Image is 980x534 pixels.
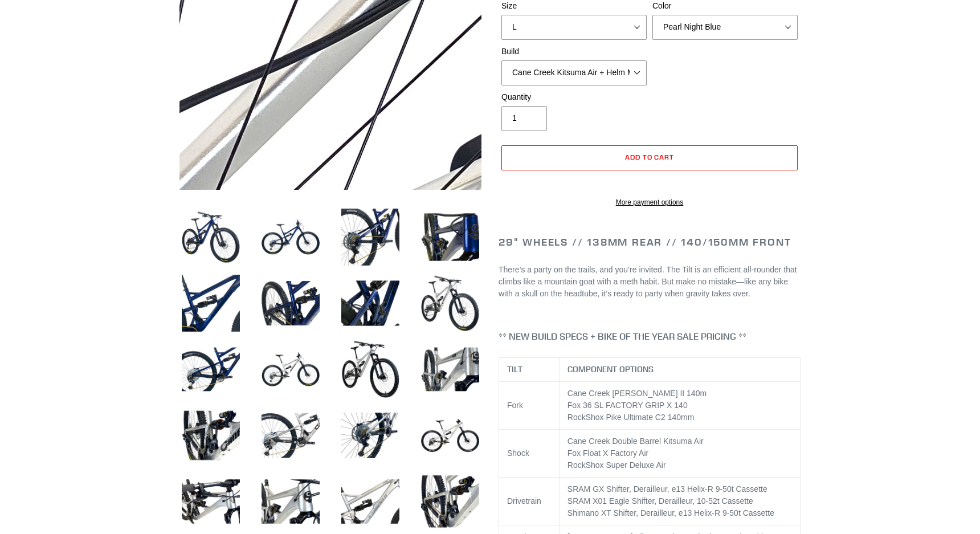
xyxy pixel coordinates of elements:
[339,206,402,268] img: Load image into Gallery viewer, TILT - Complete Bike
[259,470,322,533] img: Load image into Gallery viewer, TILT - Complete Bike
[179,470,242,533] img: Load image into Gallery viewer, TILT - Complete Bike
[179,404,242,467] img: Load image into Gallery viewer, TILT - Complete Bike
[559,358,800,382] th: COMPONENT OPTIONS
[559,382,800,430] td: Cane Creek [PERSON_NAME] II 140m Fox 36 SL FACTORY GRIP X 140 RockShox Pike Ultimate C2 140mm
[625,153,675,161] span: Add to cart
[499,331,801,342] h4: ** NEW BUILD SPECS + BIKE OF THE YEAR SALE PRICING **
[179,206,242,268] img: Load image into Gallery viewer, TILT - Complete Bike
[259,338,322,401] img: Load image into Gallery viewer, TILT - Complete Bike
[339,338,402,401] img: Load image into Gallery viewer, TILT - Complete Bike
[499,382,560,430] td: Fork
[419,338,481,401] img: Load image into Gallery viewer, TILT - Complete Bike
[179,272,242,335] img: Load image into Gallery viewer, TILT - Complete Bike
[419,206,481,268] img: Load image into Gallery viewer, TILT - Complete Bike
[339,470,402,533] img: Load image into Gallery viewer, TILT - Complete Bike
[339,272,402,335] img: Load image into Gallery viewer, TILT - Complete Bike
[499,358,560,382] th: TILT
[419,470,481,533] img: Load image into Gallery viewer, TILT - Complete Bike
[501,197,798,207] a: More payment options
[259,206,322,268] img: Load image into Gallery viewer, TILT - Complete Bike
[499,478,560,525] td: Drivetrain
[419,272,481,335] img: Load image into Gallery viewer, TILT - Complete Bike
[179,338,242,401] img: Load image into Gallery viewer, TILT - Complete Bike
[259,272,322,335] img: Load image into Gallery viewer, TILT - Complete Bike
[559,478,800,525] td: SRAM GX Shifter, Derailleur, e13 Helix-R 9-50t Cassette SRAM X01 Eagle Shifter, Derailleur, 10-52...
[419,404,481,467] img: Load image into Gallery viewer, TILT - Complete Bike
[501,145,798,170] button: Add to cart
[559,430,800,478] td: Cane Creek Double Barrel Kitsuma Air Fox Float X Factory Air RockShox Super Deluxe Air
[259,404,322,467] img: Load image into Gallery viewer, TILT - Complete Bike
[499,264,801,300] p: There’s a party on the trails, and you’re invited. The Tilt is an efficient all-rounder that clim...
[339,404,402,467] img: Load image into Gallery viewer, TILT - Complete Bike
[501,46,647,58] label: Build
[501,91,647,103] label: Quantity
[499,236,801,248] h2: 29" Wheels // 138mm Rear // 140/150mm Front
[499,430,560,478] td: Shock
